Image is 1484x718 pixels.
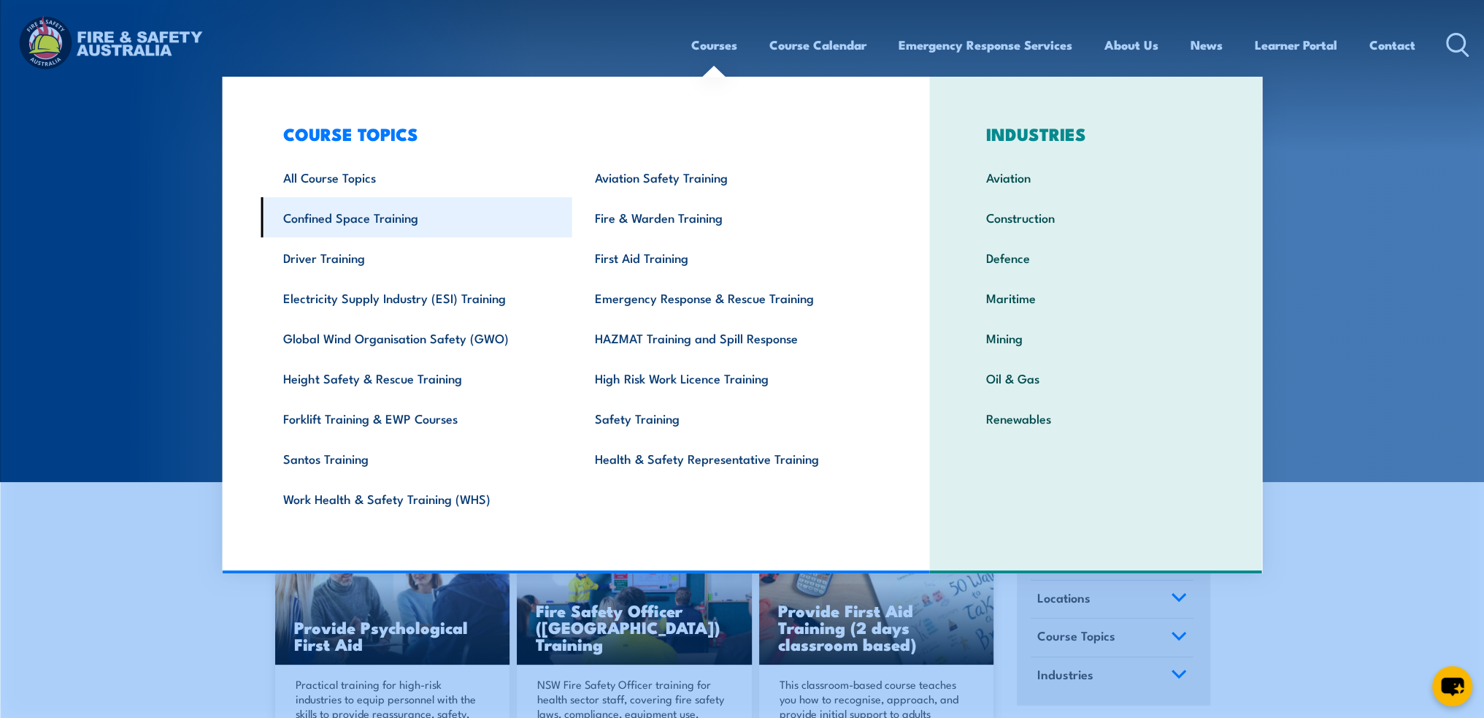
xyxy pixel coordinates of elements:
a: About Us [1104,26,1158,64]
a: Aviation Safety Training [572,157,884,197]
a: Construction [964,197,1229,237]
button: chat-button [1432,666,1472,706]
img: Fire Safety Advisor [517,534,752,665]
a: Driver Training [261,237,572,278]
a: All Course Topics [261,157,572,197]
a: Course Calendar [769,26,866,64]
a: Santos Training [261,438,572,478]
a: Global Wind Organisation Safety (GWO) [261,318,572,358]
a: Renewables [964,398,1229,438]
a: Oil & Gas [964,358,1229,398]
a: Mining [964,318,1229,358]
a: Maritime [964,278,1229,318]
a: Provide Psychological First Aid [275,534,510,665]
a: Health & Safety Representative Training [572,438,884,478]
a: Emergency Response Services [899,26,1072,64]
a: Height Safety & Rescue Training [261,358,572,398]
a: Confined Space Training [261,197,572,237]
a: Forklift Training & EWP Courses [261,398,572,438]
a: First Aid Training [572,237,884,278]
a: Safety Training [572,398,884,438]
a: Fire Safety Officer ([GEOGRAPHIC_DATA]) Training [517,534,752,665]
a: Contact [1369,26,1415,64]
a: Locations [1031,581,1193,619]
a: Defence [964,237,1229,278]
h3: COURSE TOPICS [261,123,884,144]
img: Mental Health First Aid Training Course from Fire & Safety Australia [275,534,510,665]
a: Courses [691,26,737,64]
a: Fire & Warden Training [572,197,884,237]
h3: Provide Psychological First Aid [294,619,491,652]
span: Course Topics [1037,626,1115,646]
a: Industries [1031,657,1193,695]
span: Locations [1037,588,1091,608]
a: News [1191,26,1223,64]
a: Aviation [964,157,1229,197]
span: Industries [1037,665,1093,684]
h3: INDUSTRIES [964,123,1229,144]
a: Learner Portal [1255,26,1337,64]
a: Work Health & Safety Training (WHS) [261,478,572,519]
a: High Risk Work Licence Training [572,358,884,398]
a: Course Topics [1031,619,1193,657]
a: Electricity Supply Industry (ESI) Training [261,278,572,318]
a: Emergency Response & Rescue Training [572,278,884,318]
img: Mental Health First Aid Training (Standard) – Classroom [759,534,994,665]
h3: Fire Safety Officer ([GEOGRAPHIC_DATA]) Training [536,602,733,652]
a: Provide First Aid Training (2 days classroom based) [759,534,994,665]
h3: Provide First Aid Training (2 days classroom based) [778,602,975,652]
a: HAZMAT Training and Spill Response [572,318,884,358]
